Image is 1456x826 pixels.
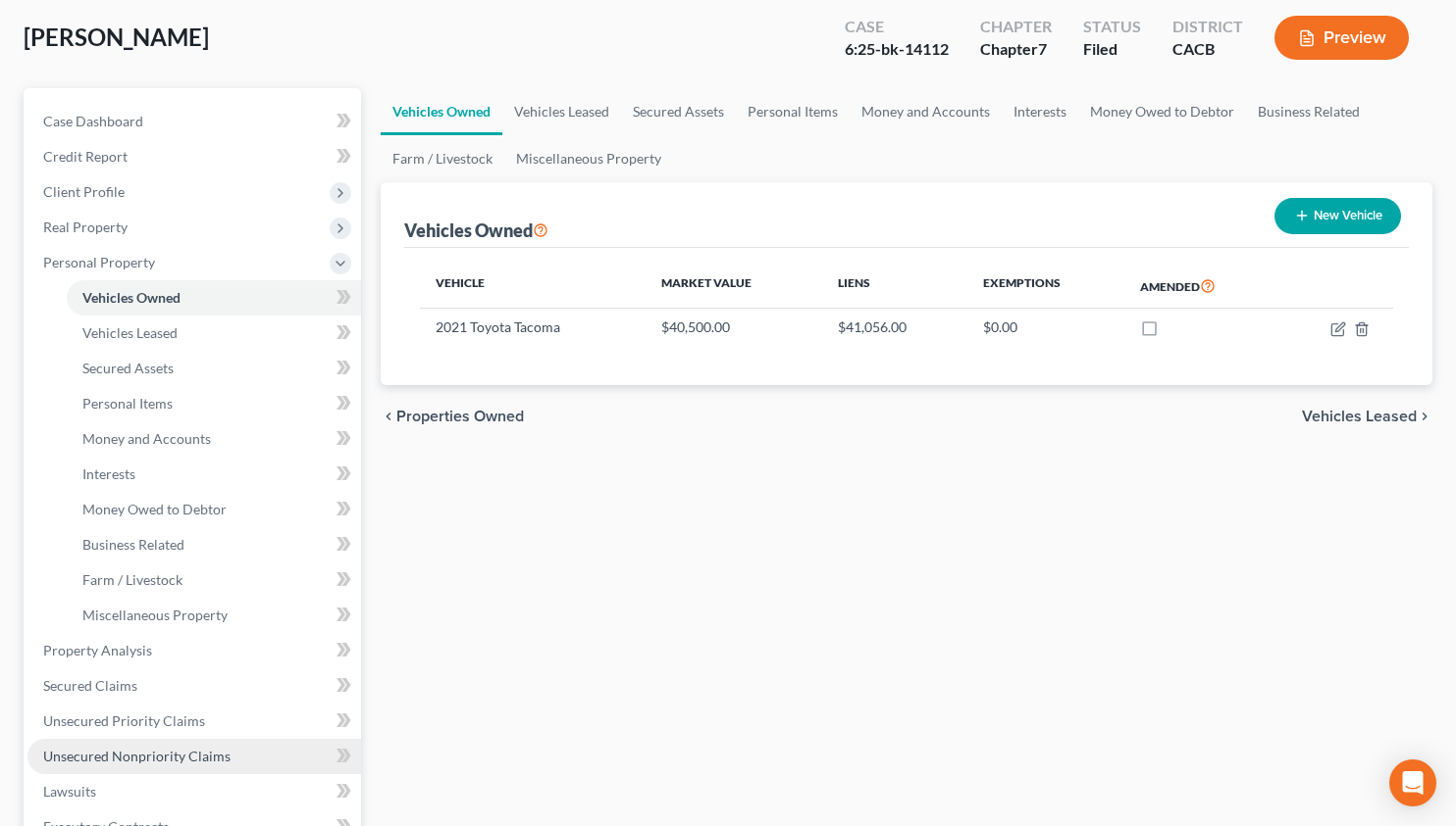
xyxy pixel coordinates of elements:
[82,536,184,553] span: Business Related
[1002,88,1078,135] a: Interests
[82,465,135,482] span: Interests
[381,88,502,135] a: Vehicles Owned
[1038,39,1047,58] span: 7
[967,264,1125,309] th: Exemptions
[980,38,1052,61] div: Chapter
[82,607,228,623] span: Miscellaneous Property
[980,16,1052,38] div: Chapter
[82,571,182,588] span: Farm / Livestock
[420,264,646,309] th: Vehicle
[27,739,361,774] a: Unsecured Nonpriority Claims
[67,316,361,351] a: Vehicles Leased
[1274,198,1401,234] button: New Vehicle
[43,183,125,200] span: Client Profile
[82,501,227,517] span: Money Owed to Debtor
[67,562,361,598] a: Farm / Livestock
[967,309,1125,346] td: $0.00
[1083,38,1141,61] div: Filed
[1172,16,1243,38] div: District
[27,633,361,668] a: Property Analysis
[822,309,967,346] td: $41,056.00
[1124,264,1279,309] th: Amended
[67,421,361,457] a: Money and Accounts
[1078,88,1246,135] a: Money Owed to Debtor
[67,492,361,527] a: Money Owed to Debtor
[504,135,673,182] a: Miscellaneous Property
[43,219,128,235] span: Real Property
[736,88,850,135] a: Personal Items
[27,704,361,739] a: Unsecured Priority Claims
[43,677,137,694] span: Secured Claims
[1274,16,1409,60] button: Preview
[27,139,361,174] a: Credit Report
[845,16,949,38] div: Case
[82,289,181,306] span: Vehicles Owned
[24,23,209,51] span: [PERSON_NAME]
[43,712,205,729] span: Unsecured Priority Claims
[404,219,548,242] div: Vehicles Owned
[822,264,967,309] th: Liens
[1389,759,1436,806] div: Open Intercom Messenger
[1417,409,1432,424] i: chevron_right
[1302,409,1417,424] span: Vehicles Leased
[381,409,524,424] button: chevron_left Properties Owned
[646,309,822,346] td: $40,500.00
[396,409,524,424] span: Properties Owned
[27,668,361,704] a: Secured Claims
[850,88,1002,135] a: Money and Accounts
[43,254,155,270] span: Personal Property
[43,148,128,165] span: Credit Report
[82,430,211,447] span: Money and Accounts
[502,88,621,135] a: Vehicles Leased
[1302,409,1432,424] button: Vehicles Leased chevron_right
[43,783,96,800] span: Lawsuits
[43,113,143,129] span: Case Dashboard
[381,135,504,182] a: Farm / Livestock
[67,351,361,386] a: Secured Assets
[43,642,152,658] span: Property Analysis
[27,774,361,809] a: Lawsuits
[67,598,361,633] a: Miscellaneous Property
[82,395,173,412] span: Personal Items
[82,324,178,341] span: Vehicles Leased
[1172,38,1243,61] div: CACB
[67,457,361,492] a: Interests
[1083,16,1141,38] div: Status
[43,748,231,764] span: Unsecured Nonpriority Claims
[27,104,361,139] a: Case Dashboard
[82,360,174,376] span: Secured Assets
[845,38,949,61] div: 6:25-bk-14112
[1246,88,1372,135] a: Business Related
[621,88,736,135] a: Secured Assets
[420,309,646,346] td: 2021 Toyota Tacoma
[67,386,361,421] a: Personal Items
[67,280,361,316] a: Vehicles Owned
[646,264,822,309] th: Market Value
[67,527,361,562] a: Business Related
[381,409,396,424] i: chevron_left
